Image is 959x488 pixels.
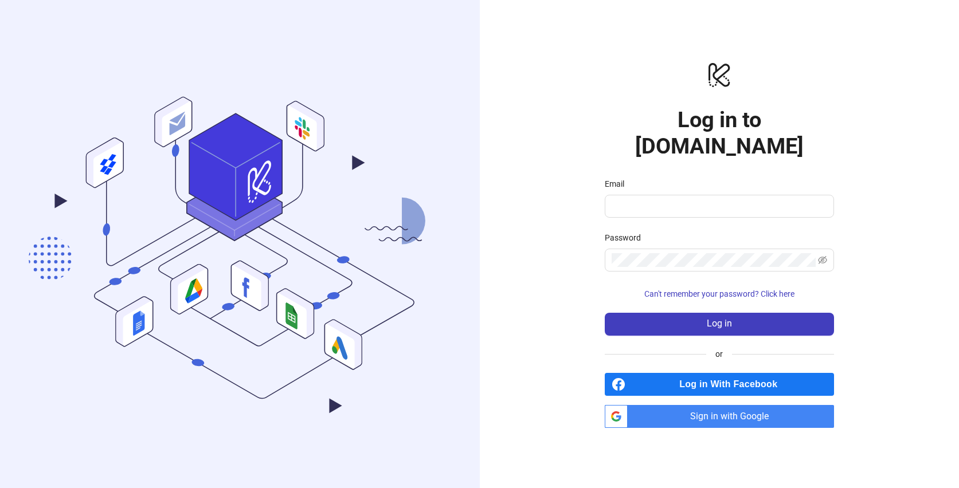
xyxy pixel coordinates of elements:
span: Can't remember your password? Click here [644,289,794,298]
span: eye-invisible [818,255,827,265]
label: Password [605,231,648,244]
a: Log in With Facebook [605,373,834,396]
a: Can't remember your password? Click here [605,289,834,298]
span: or [706,348,732,360]
a: Sign in with Google [605,405,834,428]
button: Can't remember your password? Click here [605,285,834,304]
h1: Log in to [DOMAIN_NAME] [605,107,834,159]
button: Log in [605,313,834,336]
span: Log in With Facebook [630,373,834,396]
span: Sign in with Google [632,405,834,428]
span: Log in [707,318,732,329]
input: Password [612,253,816,267]
input: Email [612,199,825,213]
label: Email [605,178,632,190]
